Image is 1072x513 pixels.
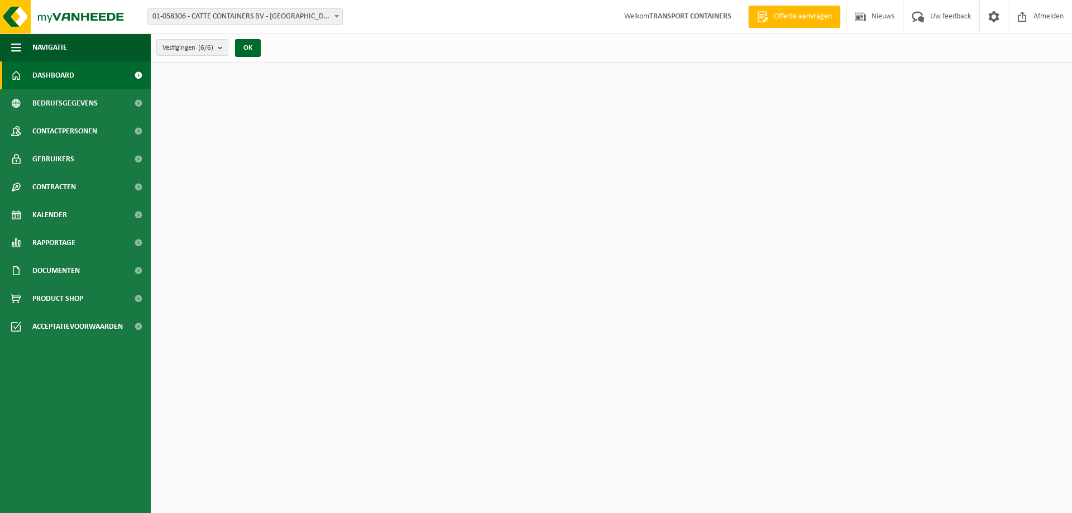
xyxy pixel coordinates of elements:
span: Kalender [32,201,67,229]
span: Bedrijfsgegevens [32,89,98,117]
span: Vestigingen [162,40,213,56]
strong: TRANSPORT CONTAINERS [649,12,731,21]
span: Offerte aanvragen [771,11,835,22]
span: Contracten [32,173,76,201]
span: Documenten [32,257,80,285]
button: OK [235,39,261,57]
a: Offerte aanvragen [748,6,840,28]
span: 01-058306 - CATTE CONTAINERS BV - OUDENAARDE [148,9,342,25]
count: (6/6) [198,44,213,51]
span: Navigatie [32,33,67,61]
span: Dashboard [32,61,74,89]
span: Product Shop [32,285,83,313]
span: Acceptatievoorwaarden [32,313,123,341]
button: Vestigingen(6/6) [156,39,228,56]
span: Contactpersonen [32,117,97,145]
span: Rapportage [32,229,75,257]
span: Gebruikers [32,145,74,173]
span: 01-058306 - CATTE CONTAINERS BV - OUDENAARDE [147,8,343,25]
